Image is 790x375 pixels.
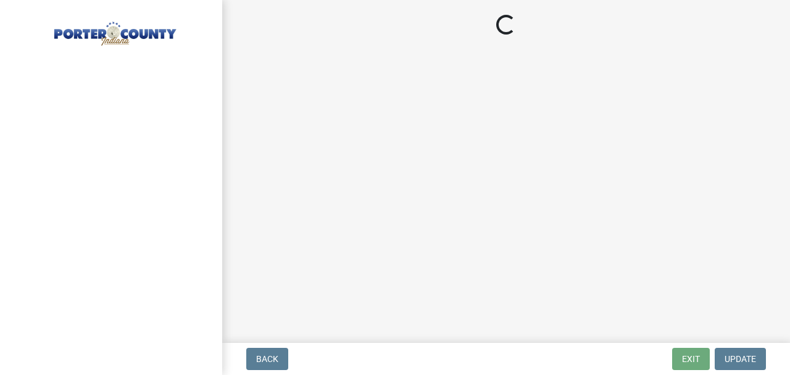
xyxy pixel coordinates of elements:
img: Porter County, Indiana [25,13,202,47]
button: Update [715,348,766,370]
button: Back [246,348,288,370]
span: Update [725,354,756,364]
span: Back [256,354,278,364]
button: Exit [672,348,710,370]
